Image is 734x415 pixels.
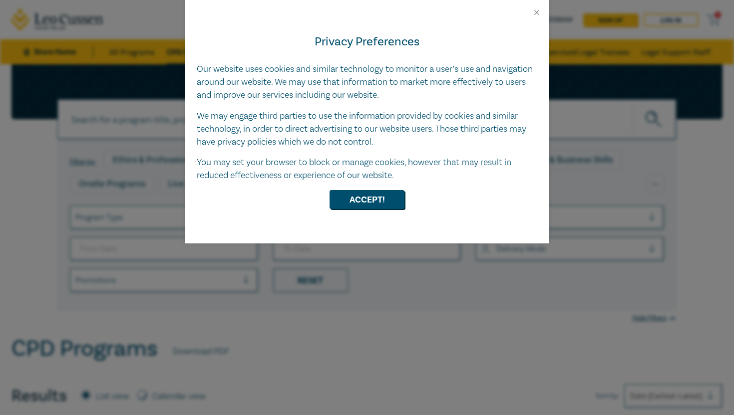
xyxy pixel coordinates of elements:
[330,190,404,209] button: Accept!
[197,33,537,51] h4: Privacy Preferences
[532,8,541,17] button: Close
[197,110,537,149] p: We may engage third parties to use the information provided by cookies and similar technology, in...
[197,156,537,182] p: You may set your browser to block or manage cookies, however that may result in reduced effective...
[197,63,537,102] p: Our website uses cookies and similar technology to monitor a user’s use and navigation around our...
